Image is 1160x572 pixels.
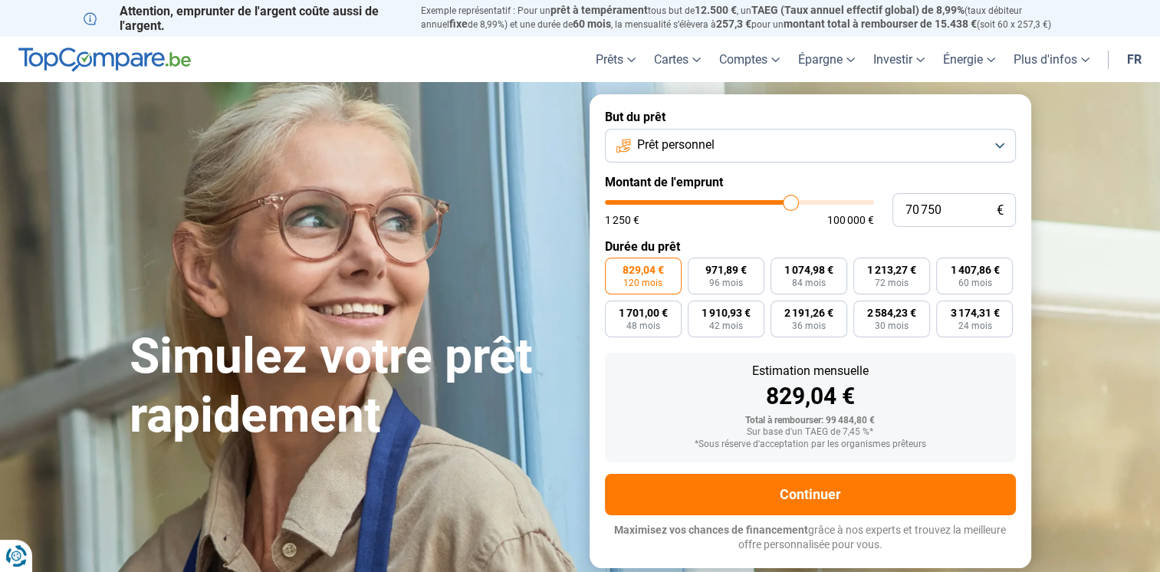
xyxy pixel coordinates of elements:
[587,37,645,82] a: Prêts
[784,18,977,30] span: montant total à rembourser de 15.438 €
[710,37,789,82] a: Comptes
[792,321,826,330] span: 36 mois
[875,278,909,288] span: 72 mois
[605,215,639,225] span: 1 250 €
[695,4,737,16] span: 12.500 €
[997,204,1004,217] span: €
[867,265,916,275] span: 1 213,27 €
[449,18,468,30] span: fixe
[637,136,715,153] span: Prêt personnel
[614,524,808,536] span: Maximisez vos chances de financement
[958,321,991,330] span: 24 mois
[950,265,999,275] span: 1 407,86 €
[550,4,648,16] span: prêt à tempérament
[784,265,833,275] span: 1 074,98 €
[789,37,864,82] a: Épargne
[867,307,916,318] span: 2 584,23 €
[709,321,743,330] span: 42 mois
[645,37,710,82] a: Cartes
[792,278,826,288] span: 84 mois
[623,278,662,288] span: 120 mois
[617,416,1004,426] div: Total à rembourser: 99 484,80 €
[875,321,909,330] span: 30 mois
[617,439,1004,450] div: *Sous réserve d'acceptation par les organismes prêteurs
[421,4,1077,31] p: Exemple représentatif : Pour un tous but de , un (taux débiteur annuel de 8,99%) et une durée de ...
[605,239,1016,254] label: Durée du prêt
[18,48,191,72] img: TopCompare
[619,307,668,318] span: 1 701,00 €
[709,278,743,288] span: 96 mois
[784,307,833,318] span: 2 191,26 €
[605,175,1016,189] label: Montant de l'emprunt
[1118,37,1151,82] a: fr
[605,129,1016,163] button: Prêt personnel
[573,18,611,30] span: 60 mois
[716,18,751,30] span: 257,3 €
[617,365,1004,377] div: Estimation mensuelle
[626,321,660,330] span: 48 mois
[958,278,991,288] span: 60 mois
[605,523,1016,553] p: grâce à nos experts et trouvez la meilleure offre personnalisée pour vous.
[617,385,1004,408] div: 829,04 €
[934,37,1004,82] a: Énergie
[1004,37,1099,82] a: Plus d'infos
[130,327,571,445] h1: Simulez votre prêt rapidement
[617,427,1004,438] div: Sur base d'un TAEG de 7,45 %*
[705,265,747,275] span: 971,89 €
[605,474,1016,515] button: Continuer
[751,4,964,16] span: TAEG (Taux annuel effectif global) de 8,99%
[950,307,999,318] span: 3 174,31 €
[605,110,1016,124] label: But du prêt
[623,265,664,275] span: 829,04 €
[84,4,403,33] p: Attention, emprunter de l'argent coûte aussi de l'argent.
[827,215,874,225] span: 100 000 €
[702,307,751,318] span: 1 910,93 €
[864,37,934,82] a: Investir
